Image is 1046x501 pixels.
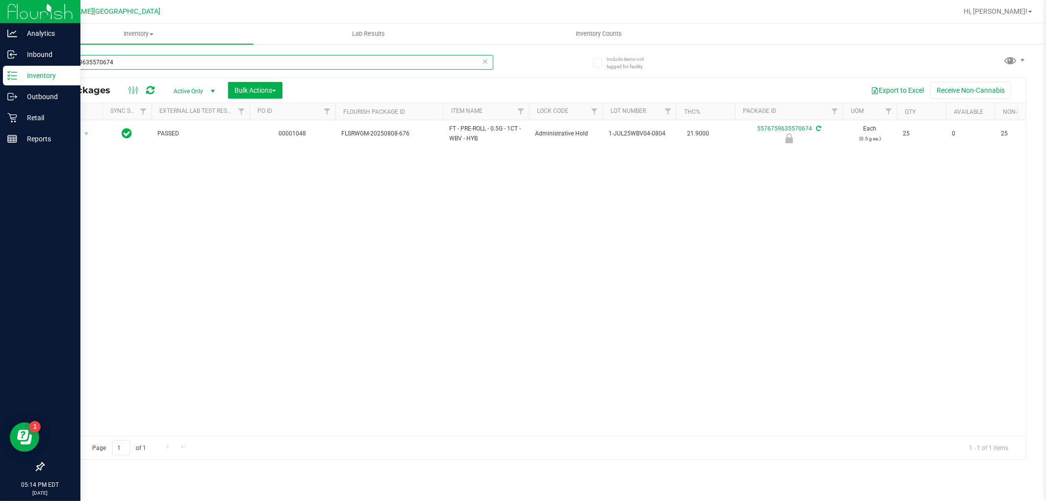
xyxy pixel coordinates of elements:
span: 25 [1001,129,1038,138]
inline-svg: Outbound [7,92,17,102]
a: Lock Code [537,107,568,114]
a: Filter [513,103,529,120]
div: Administrative Hold [734,133,844,143]
a: Lab Results [254,24,484,44]
p: 05:14 PM EDT [4,480,76,489]
span: 0 [952,129,989,138]
span: Inventory Counts [562,29,635,38]
a: External Lab Test Result [159,107,236,114]
inline-svg: Inventory [7,71,17,80]
a: Filter [881,103,897,120]
span: FLSRWGM-20250808-676 [341,129,437,138]
a: Filter [587,103,603,120]
a: Flourish Package ID [343,108,405,115]
span: All Packages [51,85,120,96]
p: Retail [17,112,76,124]
a: Filter [827,103,843,120]
button: Receive Non-Cannabis [930,82,1011,99]
p: Analytics [17,27,76,39]
a: Qty [905,108,916,115]
a: Filter [135,103,152,120]
a: UOM [851,107,864,114]
a: Filter [660,103,676,120]
span: [PERSON_NAME][GEOGRAPHIC_DATA] [40,7,161,16]
a: 00001048 [279,130,306,137]
p: Reports [17,133,76,145]
span: select [80,127,93,141]
span: 1 - 1 of 1 items [961,440,1016,455]
input: Search Package ID, Item Name, SKU, Lot or Part Number... [43,55,493,70]
p: Inbound [17,49,76,60]
inline-svg: Inbound [7,50,17,59]
span: Bulk Actions [234,86,276,94]
a: PO ID [257,107,272,114]
a: THC% [684,108,700,115]
button: Export to Excel [865,82,930,99]
span: Inventory [24,29,254,38]
span: Lab Results [339,29,398,38]
inline-svg: Reports [7,134,17,144]
a: Sync Status [110,107,148,114]
span: Include items not tagged for facility [607,55,656,70]
span: 25 [903,129,940,138]
a: Item Name [451,107,483,114]
input: 1 [112,440,130,455]
span: Administrative Hold [535,129,597,138]
a: Filter [319,103,335,120]
span: Hi, [PERSON_NAME]! [964,7,1027,15]
a: Available [954,108,983,115]
a: 5576759635570674 [757,125,812,132]
p: (0.5 g ea.) [849,134,891,143]
span: PASSED [157,129,244,138]
span: In Sync [122,127,132,140]
span: 21.9000 [682,127,714,141]
span: Page of 1 [84,440,154,455]
span: 1-JUL25WBV04-0804 [609,129,670,138]
inline-svg: Analytics [7,28,17,38]
span: Each [849,124,891,143]
a: Package ID [743,107,776,114]
p: Outbound [17,91,76,103]
a: Inventory Counts [484,24,714,44]
span: Sync from Compliance System [815,125,821,132]
p: Inventory [17,70,76,81]
span: FT - PRE-ROLL - 0.5G - 1CT - WBV - HYB [449,124,523,143]
inline-svg: Retail [7,113,17,123]
iframe: Resource center unread badge [29,421,41,433]
iframe: Resource center [10,422,39,452]
a: Lot Number [611,107,646,114]
button: Bulk Actions [228,82,282,99]
a: Filter [233,103,250,120]
a: Inventory [24,24,254,44]
span: Clear [482,55,489,68]
p: [DATE] [4,489,76,497]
